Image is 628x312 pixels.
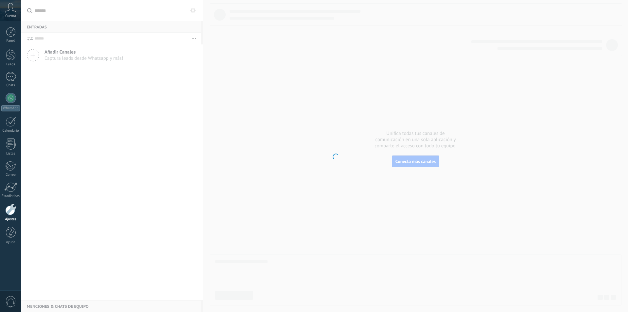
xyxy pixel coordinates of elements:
div: Ayuda [1,240,20,244]
div: Calendario [1,129,20,133]
div: WhatsApp [1,105,20,111]
span: Cuenta [5,14,16,18]
div: Leads [1,62,20,67]
div: Listas [1,152,20,156]
div: Ajustes [1,217,20,222]
div: Estadísticas [1,194,20,198]
div: Chats [1,83,20,88]
div: Correo [1,173,20,177]
div: Panel [1,39,20,43]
